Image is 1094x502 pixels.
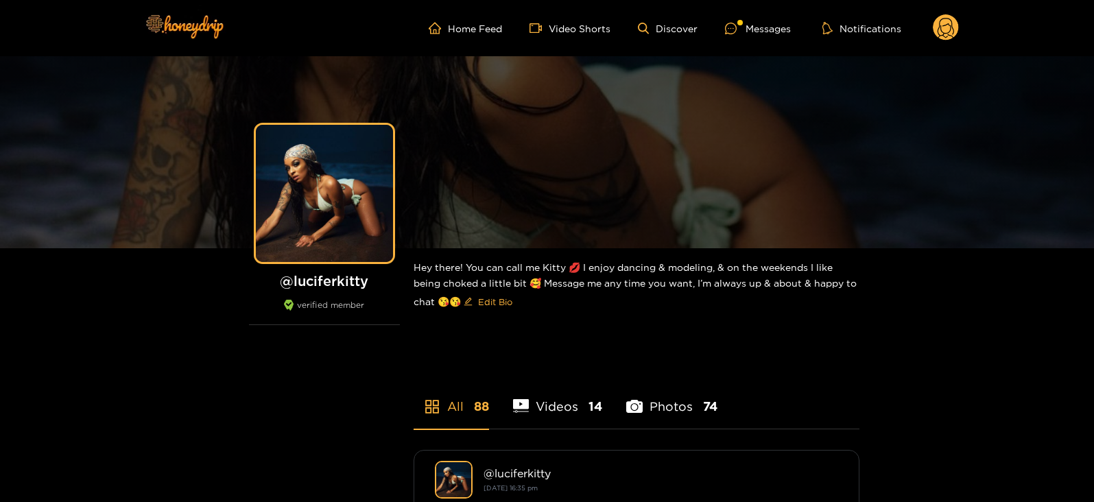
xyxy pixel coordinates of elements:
span: Edit Bio [478,295,512,309]
div: verified member [249,300,400,325]
a: Video Shorts [530,22,610,34]
button: editEdit Bio [461,291,515,313]
li: All [414,367,489,429]
li: Videos [513,367,603,429]
span: video-camera [530,22,549,34]
a: Home Feed [429,22,502,34]
span: 74 [703,398,717,415]
span: edit [464,297,473,307]
a: Discover [638,23,698,34]
span: 14 [588,398,602,415]
small: [DATE] 16:35 pm [484,484,538,492]
span: appstore [424,398,440,415]
span: home [429,22,448,34]
span: 88 [474,398,489,415]
img: luciferkitty [435,461,473,499]
div: Messages [725,21,791,36]
button: Notifications [818,21,905,35]
li: Photos [626,367,717,429]
div: @ luciferkitty [484,467,838,479]
div: Hey there! You can call me Kitty 💋 I enjoy dancing & modeling, & on the weekends I like being cho... [414,248,859,324]
h1: @ luciferkitty [249,272,400,289]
